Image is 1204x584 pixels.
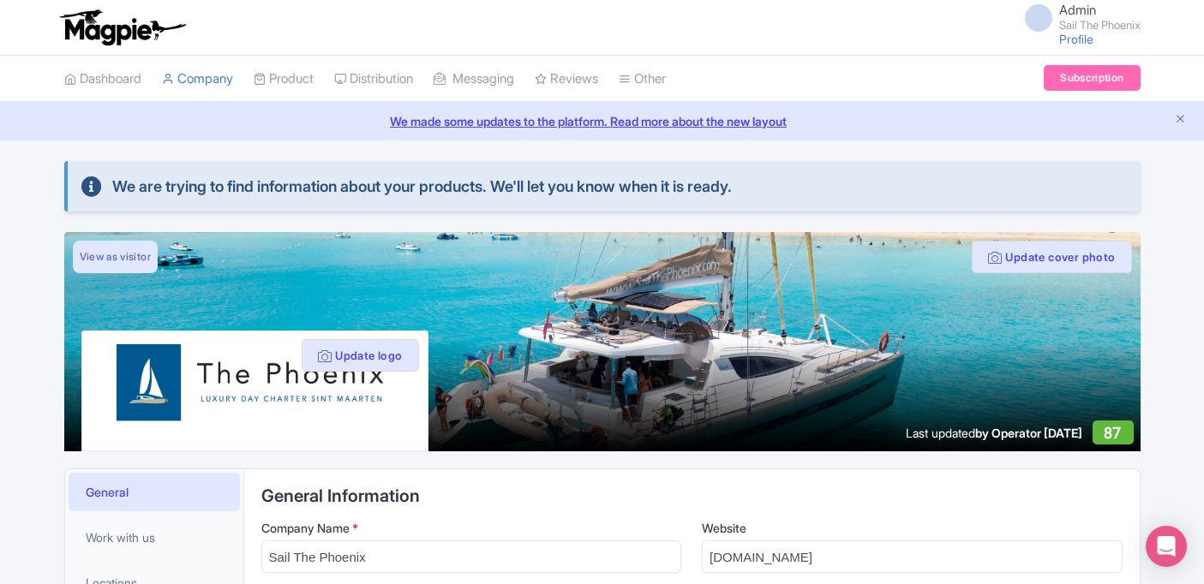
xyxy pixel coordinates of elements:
[302,339,419,372] button: Update logo
[1146,526,1187,567] div: Open Intercom Messenger
[117,344,392,437] img: zjnpxfp4zqd6v6jvqlhf.png
[1044,65,1140,91] a: Subscription
[69,518,240,557] a: Work with us
[69,473,240,511] a: General
[1059,20,1141,31] small: Sail The Phoenix
[972,241,1131,273] button: Update cover photo
[254,56,314,103] a: Product
[619,56,666,103] a: Other
[10,112,1194,130] a: We made some updates to the platform. Read more about the new layout
[434,56,514,103] a: Messaging
[162,56,233,103] a: Company
[702,521,746,535] span: Website
[334,56,413,103] a: Distribution
[86,483,129,501] span: General
[1015,3,1141,31] a: Admin Sail The Phoenix
[906,424,1082,442] div: Last updated
[1104,424,1122,442] span: 87
[1059,32,1093,46] a: Profile
[56,9,189,46] img: logo-ab69f6fb50320c5b225c76a69d11143b.png
[64,56,141,103] a: Dashboard
[86,528,155,546] span: Work with us
[112,175,732,198] span: We are trying to find information about your products. We'll let you know when it is ready.
[73,241,158,273] a: View as visitor
[535,56,598,103] a: Reviews
[1174,110,1187,130] button: Close announcement
[261,521,350,535] span: Company Name
[1059,2,1096,18] span: Admin
[261,486,1123,505] h2: General Information
[975,426,1082,440] span: by Operator [DATE]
